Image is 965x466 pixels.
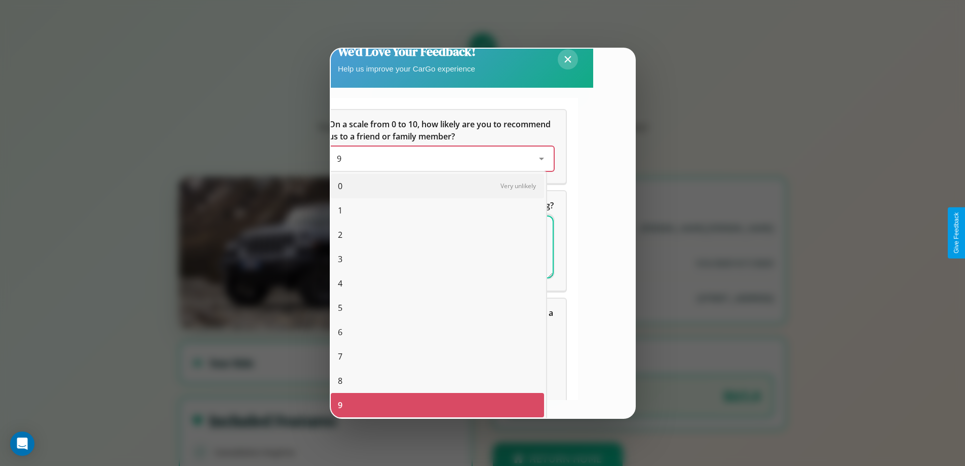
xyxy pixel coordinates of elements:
span: On a scale from 0 to 10, how likely are you to recommend us to a friend or family member? [329,119,553,142]
span: What can we do to make your experience more satisfying? [329,200,554,211]
div: 0 [331,174,544,198]
div: On a scale from 0 to 10, how likely are you to recommend us to a friend or family member? [329,147,554,171]
p: Help us improve your CarGo experience [338,62,476,76]
span: Very unlikely [500,182,536,190]
div: 6 [331,320,544,344]
span: 8 [338,375,342,387]
div: 9 [331,393,544,417]
h5: On a scale from 0 to 10, how likely are you to recommend us to a friend or family member? [329,118,554,142]
div: Give Feedback [953,212,960,254]
div: 7 [331,344,544,369]
span: 9 [337,153,341,164]
div: 8 [331,369,544,393]
div: 3 [331,247,544,271]
div: 1 [331,198,544,223]
span: 0 [338,180,342,192]
span: 7 [338,350,342,363]
span: Which of the following features do you value the most in a vehicle? [329,307,555,331]
span: 1 [338,204,342,217]
h2: We'd Love Your Feedback! [338,43,476,60]
div: 10 [331,417,544,442]
div: 5 [331,296,544,320]
div: 4 [331,271,544,296]
span: 2 [338,229,342,241]
div: On a scale from 0 to 10, how likely are you to recommend us to a friend or family member? [317,110,566,183]
span: 4 [338,277,342,290]
span: 5 [338,302,342,314]
div: 2 [331,223,544,247]
span: 6 [338,326,342,338]
span: 3 [338,253,342,265]
span: 9 [338,399,342,411]
div: Open Intercom Messenger [10,432,34,456]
